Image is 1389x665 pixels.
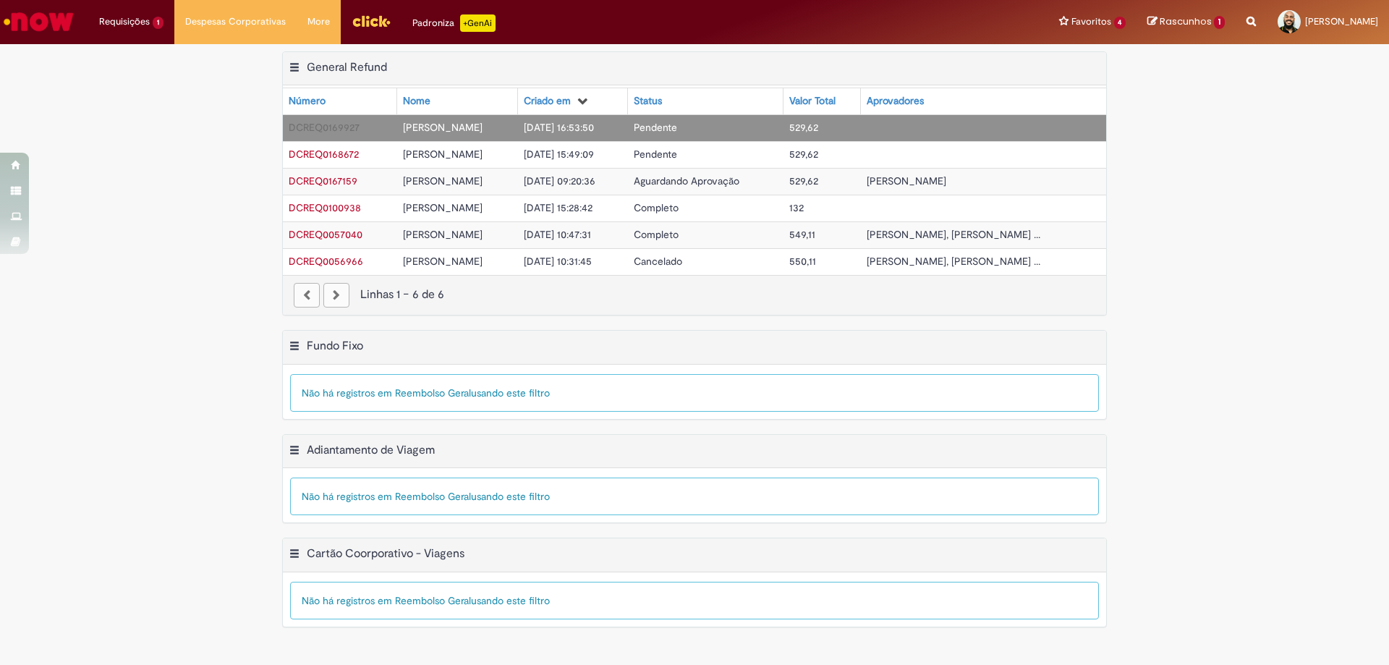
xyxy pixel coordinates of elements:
[289,121,360,134] span: DCREQ0169927
[524,94,571,109] div: Criado em
[289,174,357,187] span: DCREQ0167159
[634,255,682,268] span: Cancelado
[289,201,361,214] span: DCREQ0100938
[403,148,483,161] span: [PERSON_NAME]
[524,148,594,161] span: [DATE] 15:49:09
[634,174,739,187] span: Aguardando Aprovação
[412,14,496,32] div: Padroniza
[789,121,818,134] span: 529,62
[99,14,150,29] span: Requisições
[307,443,435,457] h2: Adiantamento de Viagem
[290,582,1099,619] div: Não há registros em Reembolso Geral
[153,17,163,29] span: 1
[289,94,326,109] div: Número
[867,228,1040,241] span: [PERSON_NAME], [PERSON_NAME] ...
[471,490,550,503] span: usando este filtro
[294,287,1095,303] div: Linhas 1 − 6 de 6
[1147,15,1225,29] a: Rascunhos
[307,339,363,353] h2: Fundo Fixo
[524,174,595,187] span: [DATE] 09:20:36
[289,255,363,268] span: DCREQ0056966
[289,339,300,357] button: Fundo Fixo Menu de contexto
[283,275,1106,315] nav: paginação
[789,255,816,268] span: 550,11
[524,201,592,214] span: [DATE] 15:28:42
[290,478,1099,515] div: Não há registros em Reembolso Geral
[289,60,300,79] button: General Refund Menu de contexto
[789,94,836,109] div: Valor Total
[789,174,818,187] span: 529,62
[185,14,286,29] span: Despesas Corporativas
[307,547,464,562] h2: Cartão Coorporativo - Viagens
[634,201,679,214] span: Completo
[289,228,362,241] a: Abrir Registro: DCREQ0057040
[634,148,677,161] span: Pendente
[289,546,300,565] button: Cartão Coorporativo - Viagens Menu de contexto
[1,7,76,36] img: ServiceNow
[307,14,330,29] span: More
[524,255,592,268] span: [DATE] 10:31:45
[403,94,430,109] div: Nome
[289,148,359,161] a: Abrir Registro: DCREQ0168672
[634,94,662,109] div: Status
[289,443,300,462] button: Adiantamento de Viagem Menu de contexto
[403,255,483,268] span: [PERSON_NAME]
[1305,15,1378,27] span: [PERSON_NAME]
[289,228,362,241] span: DCREQ0057040
[403,228,483,241] span: [PERSON_NAME]
[460,14,496,32] p: +GenAi
[471,594,550,607] span: usando este filtro
[524,228,591,241] span: [DATE] 10:47:31
[789,228,815,241] span: 549,11
[289,148,359,161] span: DCREQ0168672
[289,201,361,214] a: Abrir Registro: DCREQ0100938
[789,201,804,214] span: 132
[289,174,357,187] a: Abrir Registro: DCREQ0167159
[634,121,677,134] span: Pendente
[1114,17,1126,29] span: 4
[634,228,679,241] span: Completo
[867,94,924,109] div: Aprovadores
[867,255,1040,268] span: [PERSON_NAME], [PERSON_NAME] ...
[1071,14,1111,29] span: Favoritos
[1214,16,1225,29] span: 1
[1160,14,1212,28] span: Rascunhos
[307,60,387,75] h2: General Refund
[471,386,550,399] span: usando este filtro
[789,148,818,161] span: 529,62
[867,174,946,187] span: [PERSON_NAME]
[352,10,391,32] img: click_logo_yellow_360x200.png
[524,121,594,134] span: [DATE] 16:53:50
[289,255,363,268] a: Abrir Registro: DCREQ0056966
[290,374,1099,412] div: Não há registros em Reembolso Geral
[403,121,483,134] span: [PERSON_NAME]
[403,174,483,187] span: [PERSON_NAME]
[289,121,360,134] a: Abrir Registro: DCREQ0169927
[403,201,483,214] span: [PERSON_NAME]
